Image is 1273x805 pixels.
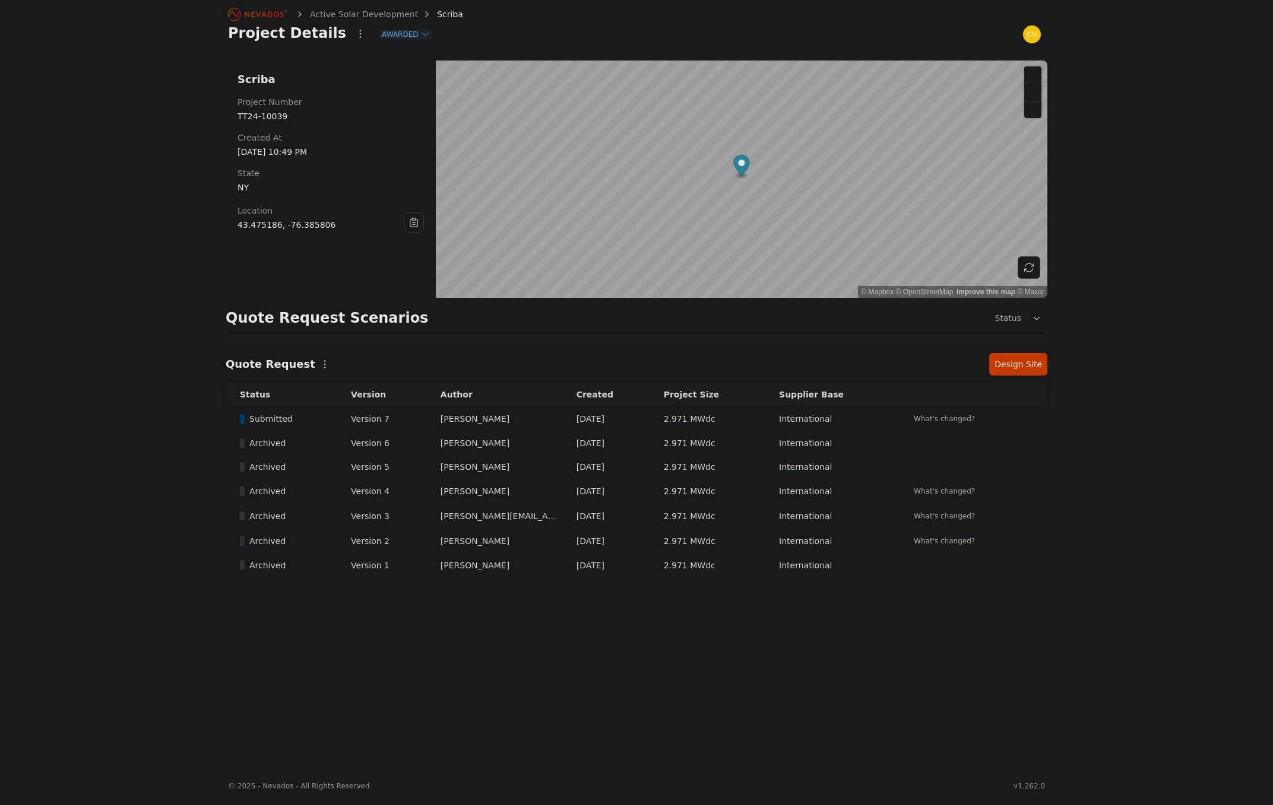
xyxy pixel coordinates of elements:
td: International [765,479,894,504]
tr: ArchivedVersion 1[PERSON_NAME][DATE]2.971 MWdcInternational [226,553,1047,577]
td: [DATE] [562,529,650,553]
td: Version 7 [337,406,426,431]
tr: ArchivedVersion 5[PERSON_NAME][DATE]2.971 MWdcInternational [226,455,1047,479]
td: Version 4 [337,479,426,504]
th: Version [337,383,426,406]
td: 2.971 MWdc [650,431,765,455]
a: Mapbox homepage [439,281,492,294]
button: What's changed? [908,510,980,523]
a: Active Solar Development [310,8,418,20]
th: Supplier Base [765,383,894,406]
h2: Quote Request [226,356,315,373]
button: Reset bearing to north [1024,101,1041,118]
td: International [765,529,894,553]
div: Map marker [733,155,749,179]
canvas: Map [436,61,1047,298]
a: Maxar [1017,288,1044,296]
button: Status [985,307,1047,329]
button: What's changed? [908,534,980,548]
div: Project Number [237,96,424,108]
button: What's changed? [908,485,980,498]
td: [PERSON_NAME][EMAIL_ADDRESS][PERSON_NAME][DOMAIN_NAME] [426,504,562,529]
td: 2.971 MWdc [650,455,765,479]
th: Author [426,383,562,406]
td: [DATE] [562,504,650,529]
td: [DATE] [562,406,650,431]
a: Design Site [989,353,1047,376]
div: Archived [240,510,331,522]
div: Location [237,205,404,217]
td: [DATE] [562,479,650,504]
td: [PERSON_NAME] [426,455,562,479]
a: Mapbox [861,288,894,296]
td: Version 6 [337,431,426,455]
tr: ArchivedVersion 6[PERSON_NAME][DATE]2.971 MWdcInternational [226,431,1047,455]
td: [PERSON_NAME] [426,529,562,553]
td: 2.971 MWdc [650,504,765,529]
button: Zoom out [1024,84,1041,101]
td: Version 5 [337,455,426,479]
div: Archived [240,437,331,449]
h2: Quote Request Scenarios [226,308,428,327]
td: 2.971 MWdc [650,479,765,504]
span: Status [990,312,1021,324]
a: Improve this map [957,288,1015,296]
tr: SubmittedVersion 7[PERSON_NAME][DATE]2.971 MWdcInternationalWhat's changed? [226,406,1047,431]
td: International [765,504,894,529]
div: TT24-10039 [237,110,424,122]
tr: ArchivedVersion 2[PERSON_NAME][DATE]2.971 MWdcInternationalWhat's changed? [226,529,1047,553]
tr: ArchivedVersion 4[PERSON_NAME][DATE]2.971 MWdcInternationalWhat's changed? [226,479,1047,504]
td: [PERSON_NAME] [426,479,562,504]
div: Archived [240,559,331,571]
div: Scriba [420,8,463,20]
td: International [765,406,894,431]
th: Status [226,383,337,406]
div: [DATE] 10:49 PM [237,146,424,158]
a: OpenStreetMap [896,288,954,296]
h1: Project Details [228,24,346,43]
div: © 2025 - Nevados - All Rights Reserved [228,781,370,791]
td: [PERSON_NAME] [426,431,562,455]
div: Archived [240,485,331,497]
img: chris.young@nevados.solar [1022,25,1041,44]
div: Submitted [240,413,331,425]
td: 2.971 MWdc [650,406,765,431]
td: Version 3 [337,504,426,529]
td: International [765,455,894,479]
td: Version 1 [337,553,426,577]
th: Created [562,383,650,406]
button: Zoom in [1024,66,1041,84]
div: NY [237,182,424,193]
td: 2.971 MWdc [650,553,765,577]
div: State [237,167,424,179]
td: International [765,553,894,577]
th: Project Size [650,383,765,406]
td: [PERSON_NAME] [426,553,562,577]
button: Awarded [379,30,432,39]
div: Archived [240,461,331,473]
div: 43.475186, -76.385806 [237,219,404,231]
tr: ArchivedVersion 3[PERSON_NAME][EMAIL_ADDRESS][PERSON_NAME][DOMAIN_NAME][DATE]2.971 MWdcInternatio... [226,504,1047,529]
td: [DATE] [562,455,650,479]
td: [DATE] [562,431,650,455]
div: Created At [237,132,424,144]
td: International [765,431,894,455]
div: v1.262.0 [1014,781,1045,791]
button: What's changed? [908,412,980,425]
td: [DATE] [562,553,650,577]
td: [PERSON_NAME] [426,406,562,431]
div: Archived [240,535,331,547]
td: 2.971 MWdc [650,529,765,553]
nav: Breadcrumb [228,5,463,24]
td: Version 2 [337,529,426,553]
h2: Scriba [237,72,424,87]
